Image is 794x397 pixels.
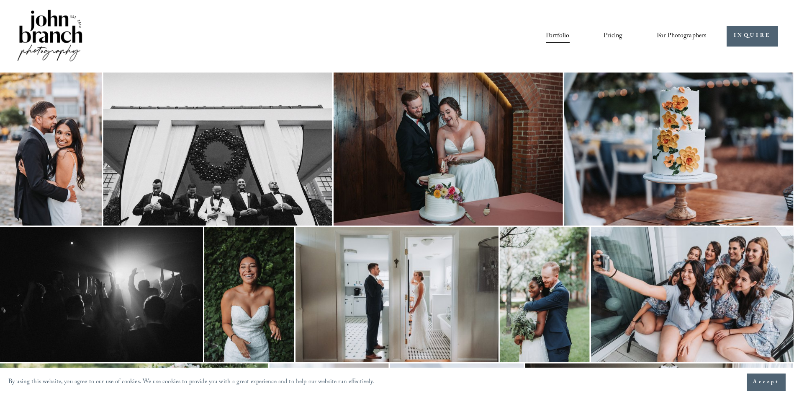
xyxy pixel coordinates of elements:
[657,30,707,43] span: For Photographers
[753,378,779,387] span: Accept
[546,29,569,43] a: Portfolio
[727,26,778,47] a: INQUIRE
[591,227,794,362] img: A group of women in matching pajamas taking a selfie on a balcony, smiling and posing together.
[334,73,563,226] img: A couple is playfully cutting their wedding cake. The bride is wearing a white strapless gown, an...
[296,227,498,362] img: A bride in a white dress and a groom in a suit preparing in adjacent rooms with a bathroom and ki...
[8,376,375,389] p: By using this website, you agree to our use of cookies. We use cookies to provide you with a grea...
[103,73,332,226] img: Group of men in tuxedos standing under a large wreath on a building's entrance.
[657,29,707,43] a: folder dropdown
[204,227,294,362] img: Smiling bride in strapless white dress with green leafy background.
[747,374,786,391] button: Accept
[16,8,84,65] img: John Branch IV Photography
[564,73,793,226] img: A two-tiered white wedding cake decorated with yellow and orange flowers, placed on a wooden cake...
[604,29,622,43] a: Pricing
[500,227,590,362] img: A bride and groom embrace outdoors, smiling; the bride holds a green bouquet, and the groom wears...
